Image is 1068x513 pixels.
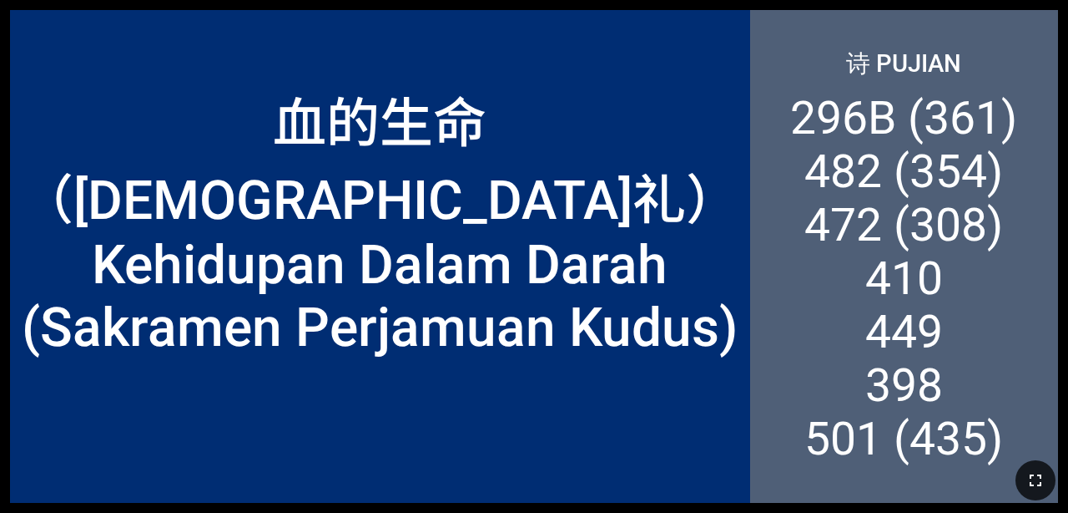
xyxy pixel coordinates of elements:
p: 诗 Pujian [846,48,961,81]
li: 472 (308) [804,198,1003,251]
li: 449 [865,305,943,358]
li: 501 (435) [804,412,1003,465]
div: 血的生命（[DEMOGRAPHIC_DATA]礼） Kehidupan Dalam Darah (Sakramen Perjamuan Kudus) [20,80,739,359]
li: 482 (354) [804,145,1003,198]
li: 410 [865,251,943,305]
li: 398 [865,358,943,412]
li: 296B (361) [790,91,1017,145]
